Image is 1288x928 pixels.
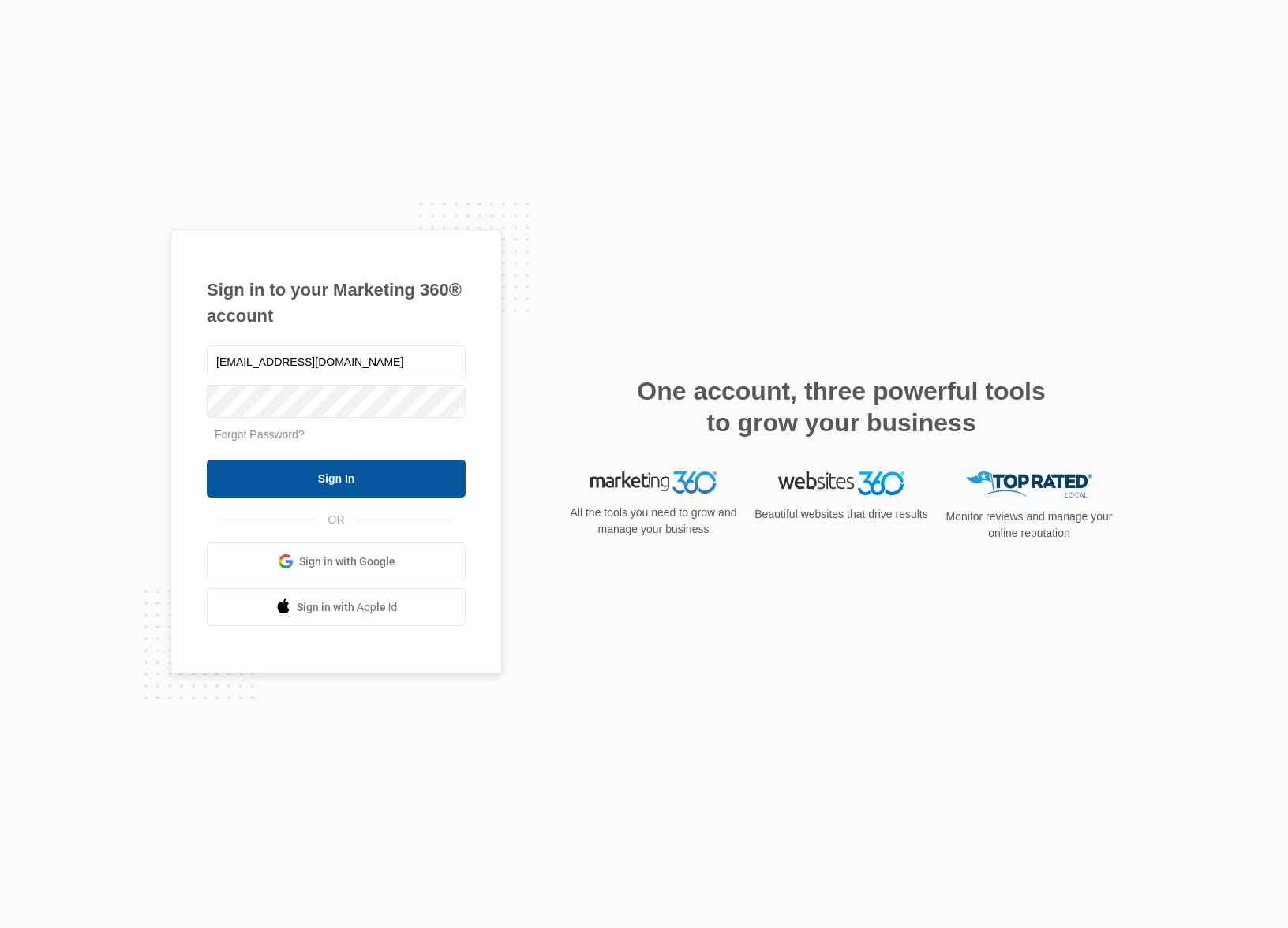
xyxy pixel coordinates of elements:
[941,509,1118,542] p: Monitor reviews and manage your online reputation
[207,460,466,498] input: Sign In
[299,553,395,570] span: Sign in with Google
[317,512,356,528] span: OR
[215,428,305,441] a: Forgot Password?
[966,471,1092,498] img: Top Rated Local
[565,505,742,538] p: All the tools you need to grow and manage your business
[207,542,466,580] a: Sign in with Google
[207,588,466,626] a: Sign in with Apple Id
[778,471,904,494] img: Websites 360
[753,506,930,523] p: Beautiful websites that drive results
[632,375,1050,438] h2: One account, three powerful tools to grow your business
[207,277,466,329] h1: Sign in to your Marketing 360® account
[297,599,398,616] span: Sign in with Apple Id
[590,471,717,494] img: Marketing 360
[207,345,466,378] input: Email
